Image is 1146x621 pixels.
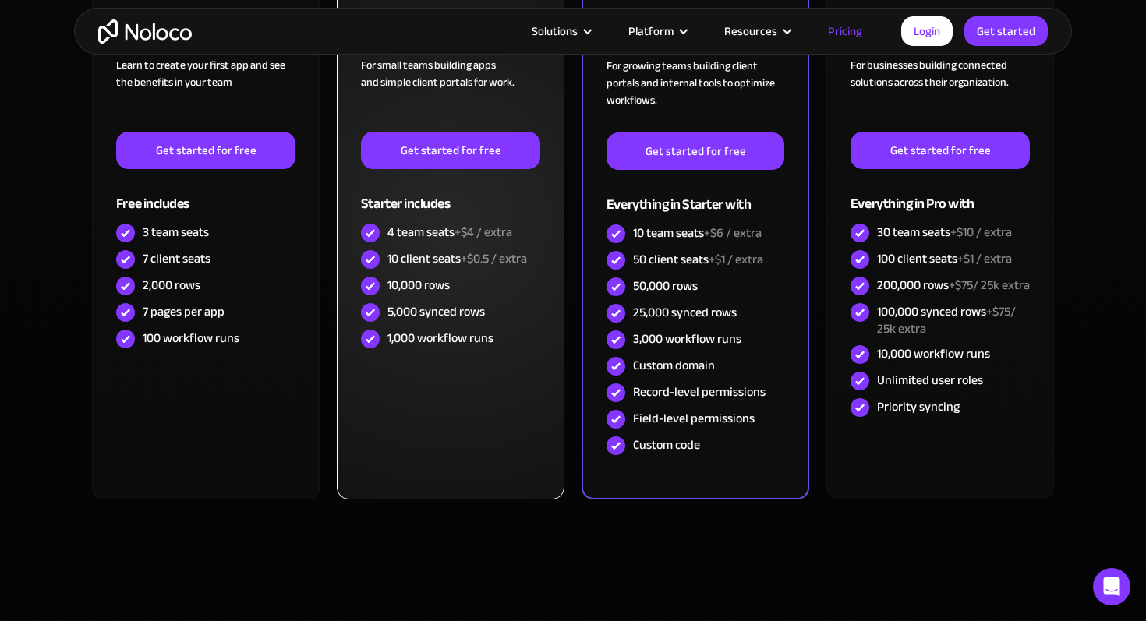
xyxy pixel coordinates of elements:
[633,304,737,321] div: 25,000 synced rows
[901,16,953,46] a: Login
[851,57,1030,132] div: For businesses building connected solutions across their organization. ‍
[633,436,700,453] div: Custom code
[387,224,512,241] div: 4 team seats
[949,273,1030,297] span: +$75/ 25k extra
[877,372,983,389] div: Unlimited user roles
[143,224,209,241] div: 3 team seats
[633,277,698,295] div: 50,000 rows
[455,221,512,244] span: +$4 / extra
[361,132,540,169] a: Get started for free
[964,16,1048,46] a: Get started
[387,330,493,347] div: 1,000 workflow runs
[877,250,1012,267] div: 100 client seats
[143,277,200,294] div: 2,000 rows
[851,132,1030,169] a: Get started for free
[957,247,1012,270] span: +$1 / extra
[633,224,762,242] div: 10 team seats
[532,21,578,41] div: Solutions
[724,21,777,41] div: Resources
[98,19,192,44] a: home
[116,57,295,132] div: Learn to create your first app and see the benefits in your team ‍
[607,170,784,221] div: Everything in Starter with
[143,250,210,267] div: 7 client seats
[361,57,540,132] div: For small teams building apps and simple client portals for work. ‍
[808,21,882,41] a: Pricing
[705,21,808,41] div: Resources
[387,250,527,267] div: 10 client seats
[361,169,540,220] div: Starter includes
[633,251,763,268] div: 50 client seats
[633,330,741,348] div: 3,000 workflow runs
[607,58,784,132] div: For growing teams building client portals and internal tools to optimize workflows.
[633,383,766,400] div: Record-level permissions
[628,21,674,41] div: Platform
[877,398,960,415] div: Priority syncing
[950,221,1012,244] span: +$10 / extra
[1093,568,1130,605] div: Open Intercom Messenger
[143,330,239,347] div: 100 workflow runs
[633,357,715,374] div: Custom domain
[851,169,1030,220] div: Everything in Pro with
[387,303,485,320] div: 5,000 synced rows
[116,132,295,169] a: Get started for free
[633,410,755,427] div: Field-level permissions
[877,345,990,362] div: 10,000 workflow runs
[709,248,763,271] span: +$1 / extra
[461,247,527,270] span: +$0.5 / extra
[704,221,762,245] span: +$6 / extra
[116,169,295,220] div: Free includes
[877,303,1030,337] div: 100,000 synced rows
[877,277,1030,294] div: 200,000 rows
[512,21,609,41] div: Solutions
[609,21,705,41] div: Platform
[143,303,225,320] div: 7 pages per app
[877,300,1016,340] span: +$75/ 25k extra
[387,277,450,294] div: 10,000 rows
[877,224,1012,241] div: 30 team seats
[607,132,784,170] a: Get started for free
